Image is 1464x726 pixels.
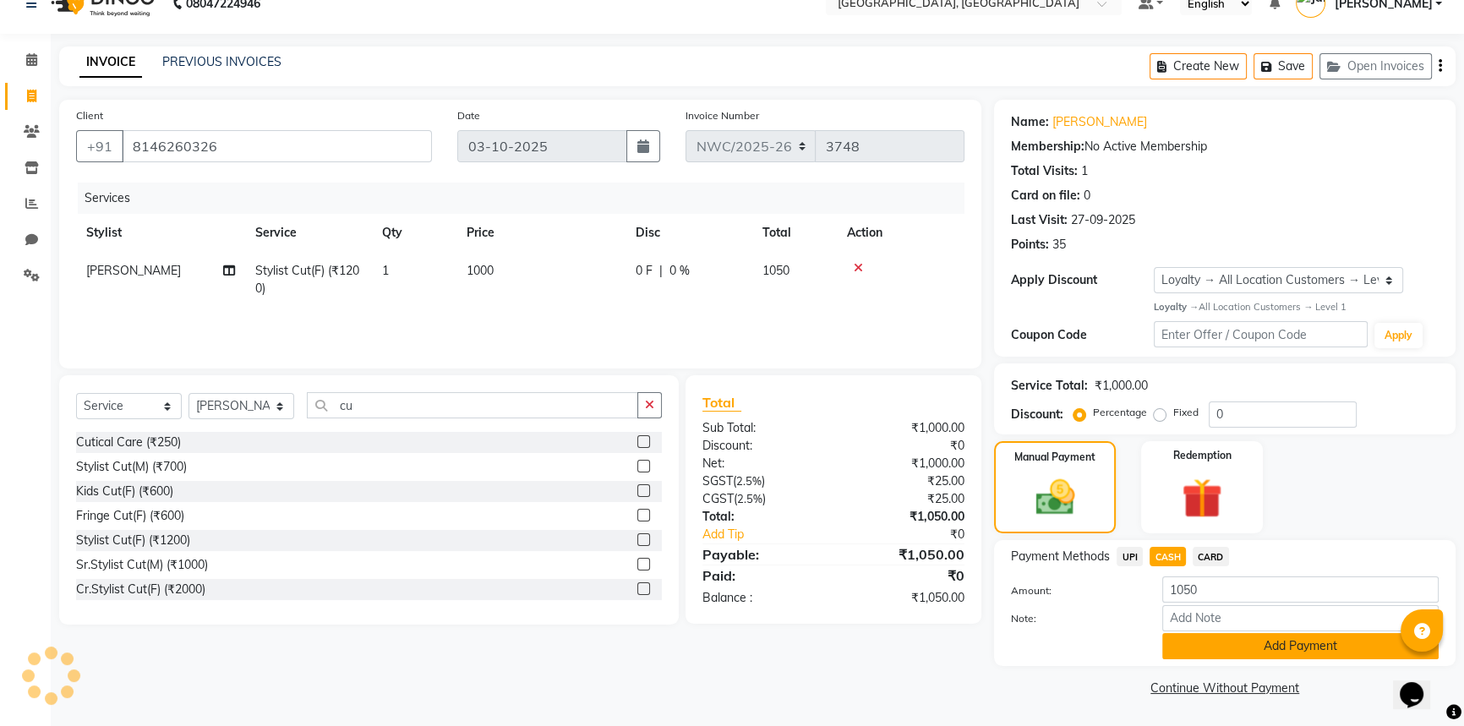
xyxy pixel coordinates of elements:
label: Note: [998,611,1150,626]
span: CGST [702,491,734,506]
span: | [659,262,663,280]
th: Disc [625,214,752,252]
div: ( ) [690,472,833,490]
label: Invoice Number [686,108,759,123]
div: Coupon Code [1011,326,1154,344]
div: Payable: [690,544,833,565]
label: Manual Payment [1014,450,1095,465]
span: 1050 [762,263,789,278]
label: Amount: [998,583,1150,598]
div: Cutical Care (₹250) [76,434,181,451]
div: Sub Total: [690,419,833,437]
div: Kids Cut(F) (₹600) [76,483,173,500]
div: Apply Discount [1011,271,1154,289]
div: No Active Membership [1011,138,1439,156]
button: Open Invoices [1319,53,1432,79]
img: _cash.svg [1024,475,1087,520]
span: 0 % [669,262,690,280]
div: Stylist Cut(F) (₹1200) [76,532,190,549]
div: Services [78,183,977,214]
span: Payment Methods [1011,548,1110,565]
div: Balance : [690,589,833,607]
label: Redemption [1173,448,1232,463]
div: Service Total: [1011,377,1088,395]
div: Cr.Stylist Cut(F) (₹2000) [76,581,205,598]
div: ( ) [690,490,833,508]
div: Points: [1011,236,1049,254]
button: Add Payment [1162,633,1439,659]
div: Stylist Cut(M) (₹700) [76,458,187,476]
div: ₹25.00 [833,490,977,508]
th: Service [245,214,372,252]
th: Price [456,214,625,252]
div: Membership: [1011,138,1084,156]
th: Total [752,214,837,252]
div: ₹1,000.00 [833,419,977,437]
div: ₹0 [833,565,977,586]
div: ₹1,000.00 [1095,377,1148,395]
div: 35 [1052,236,1066,254]
span: Stylist Cut(F) (₹1200) [255,263,359,296]
span: CARD [1193,547,1229,566]
div: ₹0 [833,437,977,455]
input: Search or Scan [307,392,638,418]
div: Fringe Cut(F) (₹600) [76,507,184,525]
button: Create New [1150,53,1247,79]
img: _gift.svg [1169,473,1235,524]
div: ₹1,050.00 [833,589,977,607]
strong: Loyalty → [1154,301,1199,313]
span: 2.5% [737,492,762,505]
div: ₹25.00 [833,472,977,490]
span: CASH [1150,547,1186,566]
button: Apply [1374,323,1423,348]
div: Card on file: [1011,187,1080,205]
div: Sr.Stylist Cut(M) (₹1000) [76,556,208,574]
a: Add Tip [690,526,858,543]
div: 27-09-2025 [1071,211,1135,229]
span: 0 F [636,262,653,280]
a: [PERSON_NAME] [1052,113,1147,131]
input: Add Note [1162,605,1439,631]
a: PREVIOUS INVOICES [162,54,281,69]
div: 0 [1084,187,1090,205]
div: ₹1,050.00 [833,508,977,526]
div: All Location Customers → Level 1 [1154,300,1439,314]
div: ₹1,000.00 [833,455,977,472]
iframe: chat widget [1393,658,1447,709]
div: Total Visits: [1011,162,1078,180]
label: Date [457,108,480,123]
a: Continue Without Payment [997,680,1452,697]
label: Fixed [1173,405,1199,420]
span: Total [702,394,741,412]
div: Name: [1011,113,1049,131]
th: Qty [372,214,456,252]
button: Save [1254,53,1313,79]
th: Stylist [76,214,245,252]
span: [PERSON_NAME] [86,263,181,278]
th: Action [837,214,964,252]
div: Paid: [690,565,833,586]
span: 2.5% [736,474,762,488]
input: Enter Offer / Coupon Code [1154,321,1368,347]
div: ₹0 [857,526,977,543]
div: Discount: [690,437,833,455]
input: Search by Name/Mobile/Email/Code [122,130,432,162]
label: Percentage [1093,405,1147,420]
a: INVOICE [79,47,142,78]
div: Net: [690,455,833,472]
div: 1 [1081,162,1088,180]
input: Amount [1162,576,1439,603]
div: ₹1,050.00 [833,544,977,565]
div: Total: [690,508,833,526]
span: SGST [702,473,733,489]
div: Discount: [1011,406,1063,423]
span: UPI [1117,547,1143,566]
span: 1000 [467,263,494,278]
span: 1 [382,263,389,278]
div: Last Visit: [1011,211,1068,229]
button: +91 [76,130,123,162]
label: Client [76,108,103,123]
